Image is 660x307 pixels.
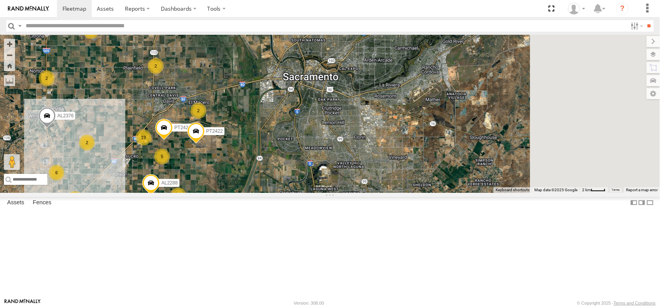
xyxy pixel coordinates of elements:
[3,197,28,208] label: Assets
[614,301,656,305] a: Terms and Conditions
[294,301,324,305] div: Version: 308.00
[8,6,49,11] img: rand-logo.svg
[565,3,588,15] div: Dennis Braga
[628,20,645,32] label: Search Filter Options
[4,49,15,60] button: Zoom out
[170,188,186,203] div: 2
[29,197,55,208] label: Fences
[626,188,658,192] a: Report a map error
[534,188,577,192] span: Map data ©2025 Google
[577,301,656,305] div: © Copyright 2025 -
[85,193,100,209] div: 7
[190,103,206,119] div: 2
[638,197,646,208] label: Dock Summary Table to the Right
[57,113,74,119] span: AL2376
[161,181,177,186] span: AL2288
[647,88,660,99] label: Map Settings
[79,135,95,151] div: 2
[148,58,164,74] div: 2
[4,154,20,170] button: Drag Pegman onto the map to open Street View
[646,197,654,208] label: Hide Summary Table
[4,299,41,307] a: Visit our Website
[4,39,15,49] button: Zoom in
[4,75,15,86] label: Measure
[154,149,170,164] div: 5
[206,128,223,134] span: PT2422
[4,60,15,71] button: Zoom Home
[582,188,591,192] span: 2 km
[39,70,55,86] div: 2
[17,20,23,32] label: Search Query
[580,187,608,193] button: Map Scale: 2 km per 33 pixels
[174,125,191,130] span: PT2421
[616,2,629,15] i: ?
[136,130,151,145] div: 19
[67,191,83,207] div: 3
[49,165,64,181] div: 6
[612,188,620,192] a: Terms (opens in new tab)
[630,197,638,208] label: Dock Summary Table to the Left
[496,187,530,193] button: Keyboard shortcuts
